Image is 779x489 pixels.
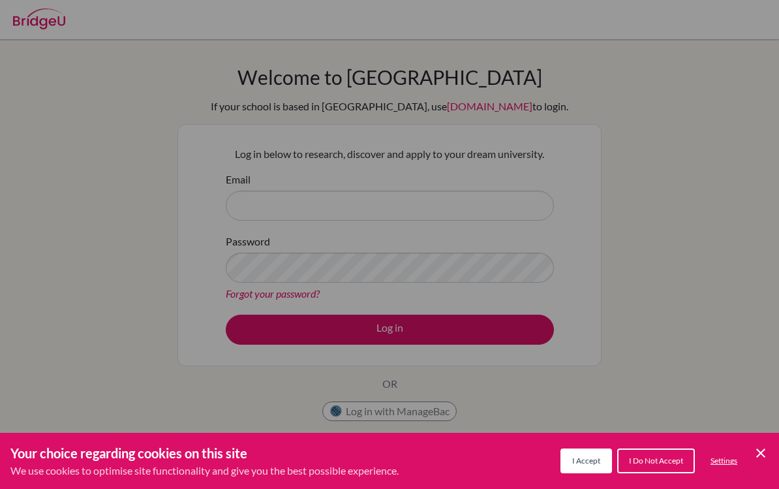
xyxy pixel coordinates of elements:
span: I Do Not Accept [629,456,683,465]
button: I Accept [560,449,612,473]
h3: Your choice regarding cookies on this site [10,443,399,463]
span: I Accept [572,456,600,465]
button: I Do Not Accept [617,449,695,473]
button: Settings [700,450,748,472]
p: We use cookies to optimise site functionality and give you the best possible experience. [10,463,399,479]
button: Save and close [753,445,769,461]
span: Settings [710,456,737,465]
